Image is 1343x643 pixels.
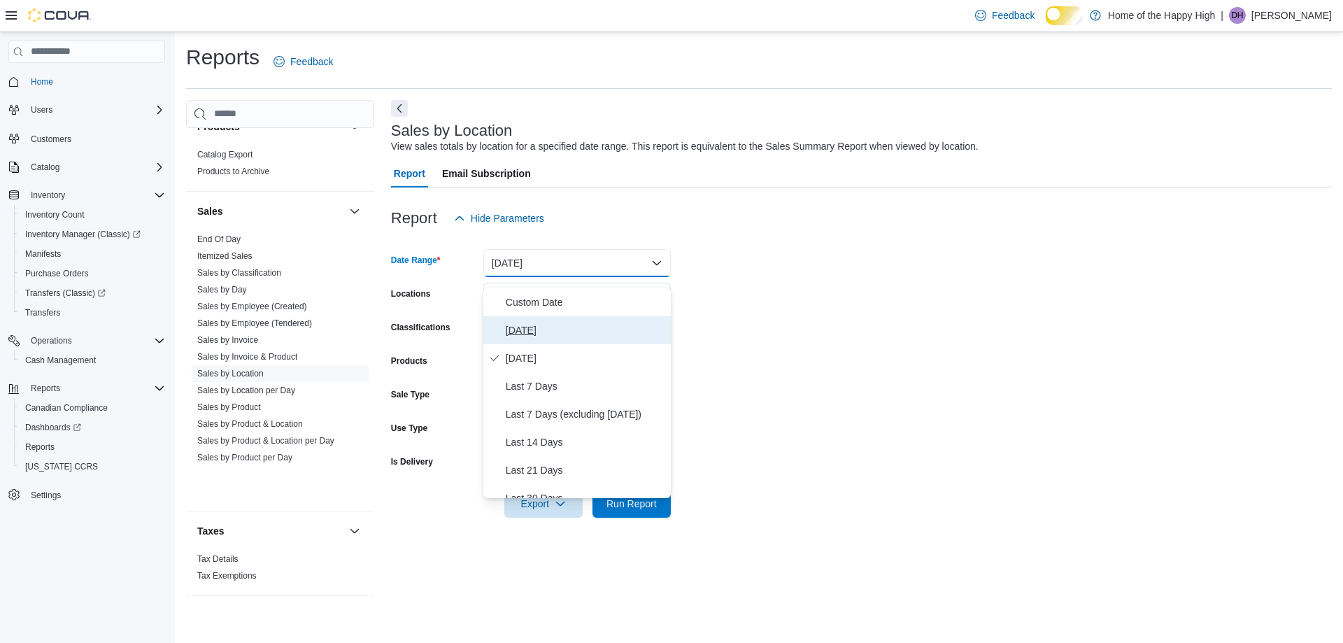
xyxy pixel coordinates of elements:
[197,452,292,463] span: Sales by Product per Day
[25,461,98,472] span: [US_STATE] CCRS
[25,101,165,118] span: Users
[197,267,281,278] span: Sales by Classification
[391,139,979,154] div: View sales totals by location for a specified date range. This report is equivalent to the Sales ...
[197,251,253,261] a: Itemized Sales
[31,490,61,501] span: Settings
[25,159,165,176] span: Catalog
[197,453,292,462] a: Sales by Product per Day
[391,210,437,227] h3: Report
[1231,7,1243,24] span: DH
[197,351,297,362] span: Sales by Invoice & Product
[25,380,165,397] span: Reports
[25,332,165,349] span: Operations
[197,524,343,538] button: Taxes
[3,379,171,398] button: Reports
[14,205,171,225] button: Inventory Count
[346,203,363,220] button: Sales
[391,355,427,367] label: Products
[14,418,171,437] a: Dashboards
[14,437,171,457] button: Reports
[1251,7,1332,24] p: [PERSON_NAME]
[20,265,165,282] span: Purchase Orders
[25,487,66,504] a: Settings
[197,418,303,430] span: Sales by Product & Location
[20,265,94,282] a: Purchase Orders
[197,386,295,395] a: Sales by Location per Day
[25,101,58,118] button: Users
[20,304,66,321] a: Transfers
[31,335,72,346] span: Operations
[197,285,247,295] a: Sales by Day
[197,166,269,177] span: Products to Archive
[471,211,544,225] span: Hide Parameters
[14,457,171,476] button: [US_STATE] CCRS
[969,1,1040,29] a: Feedback
[25,131,77,148] a: Customers
[197,419,303,429] a: Sales by Product & Location
[197,302,307,311] a: Sales by Employee (Created)
[25,209,85,220] span: Inventory Count
[506,378,665,395] span: Last 7 Days
[31,190,65,201] span: Inventory
[394,160,425,188] span: Report
[25,355,96,366] span: Cash Management
[197,204,223,218] h3: Sales
[25,402,108,414] span: Canadian Compliance
[25,73,59,90] a: Home
[25,159,65,176] button: Catalog
[3,331,171,351] button: Operations
[197,570,257,581] span: Tax Exemptions
[197,334,258,346] span: Sales by Invoice
[513,490,574,518] span: Export
[197,524,225,538] h3: Taxes
[197,335,258,345] a: Sales by Invoice
[186,551,374,595] div: Taxes
[506,462,665,479] span: Last 21 Days
[197,554,239,564] a: Tax Details
[25,307,60,318] span: Transfers
[197,352,297,362] a: Sales by Invoice & Product
[391,423,427,434] label: Use Type
[25,380,66,397] button: Reports
[14,398,171,418] button: Canadian Compliance
[8,66,165,542] nav: Complex example
[391,322,450,333] label: Classifications
[28,8,91,22] img: Cova
[25,187,165,204] span: Inventory
[20,352,101,369] a: Cash Management
[25,486,165,504] span: Settings
[506,406,665,423] span: Last 7 Days (excluding [DATE])
[25,441,55,453] span: Reports
[346,118,363,135] button: Products
[14,303,171,323] button: Transfers
[3,157,171,177] button: Catalog
[197,553,239,565] span: Tax Details
[1046,25,1046,26] span: Dark Mode
[3,71,171,92] button: Home
[197,167,269,176] a: Products to Archive
[197,385,295,396] span: Sales by Location per Day
[197,368,264,379] span: Sales by Location
[3,100,171,120] button: Users
[391,389,429,400] label: Sale Type
[25,73,165,90] span: Home
[25,288,106,299] span: Transfers (Classic)
[290,55,333,69] span: Feedback
[197,268,281,278] a: Sales by Classification
[20,439,165,455] span: Reports
[20,419,87,436] a: Dashboards
[197,250,253,262] span: Itemized Sales
[197,369,264,379] a: Sales by Location
[1221,7,1223,24] p: |
[14,283,171,303] a: Transfers (Classic)
[268,48,339,76] a: Feedback
[14,225,171,244] a: Inventory Manager (Classic)
[197,318,312,329] span: Sales by Employee (Tendered)
[31,134,71,145] span: Customers
[20,246,66,262] a: Manifests
[483,249,671,277] button: [DATE]
[31,76,53,87] span: Home
[25,187,71,204] button: Inventory
[3,128,171,148] button: Customers
[506,294,665,311] span: Custom Date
